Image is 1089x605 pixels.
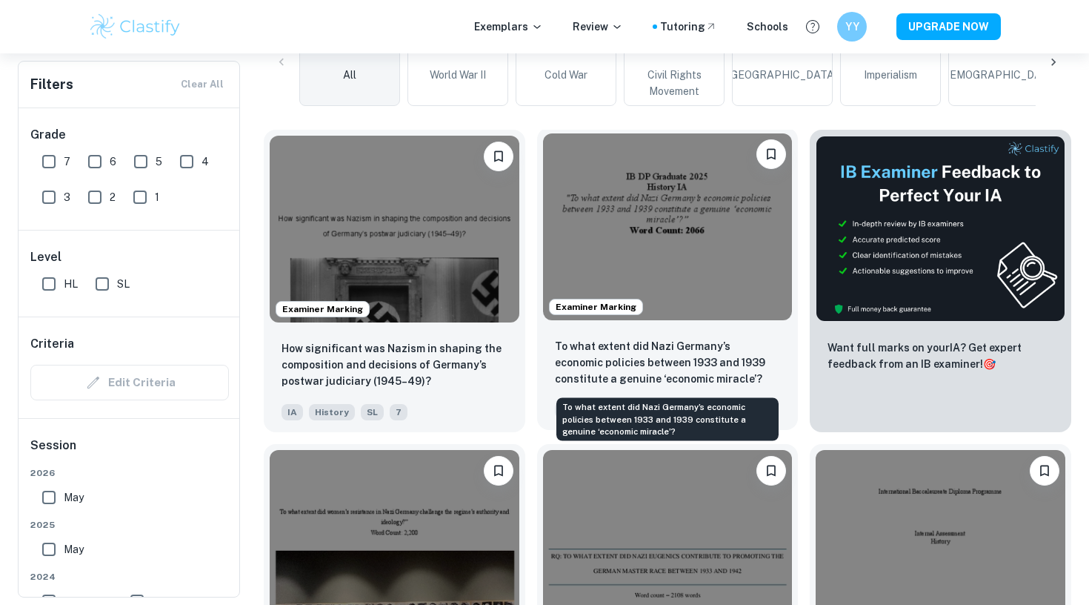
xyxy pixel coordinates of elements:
img: History IA example thumbnail: How significant was Nazism in shaping th [270,136,519,323]
a: Schools [747,19,788,35]
a: Examiner MarkingBookmarkTo what extent did Nazi Germany’s economic policies between 1933 and 1939... [537,130,799,432]
button: Bookmark [484,142,513,171]
span: 2026 [30,466,229,480]
h6: Level [30,248,229,266]
span: Civil Rights Movement [630,67,718,99]
h6: Criteria [30,335,74,353]
span: May [64,489,84,506]
span: SL [117,276,130,292]
button: Bookmark [756,139,786,169]
p: Want full marks on your IA ? Get expert feedback from an IB examiner! [827,340,1053,372]
span: May [64,541,84,558]
span: 2024 [30,570,229,583]
div: Criteria filters are unavailable when searching by topic [30,365,229,400]
button: Help and Feedback [800,14,825,39]
span: World War II [430,67,486,83]
span: 1 [155,189,159,205]
button: Bookmark [756,456,786,486]
button: YY [837,12,867,42]
h6: Filters [30,74,73,95]
img: Clastify logo [88,12,182,42]
span: 6 [110,153,116,170]
span: History [309,404,355,420]
span: Cold War [544,67,587,83]
span: Examiner Marking [550,300,642,314]
h6: Grade [30,126,229,144]
a: ThumbnailWant full marks on yourIA? Get expert feedback from an IB examiner! [810,130,1071,432]
h6: YY [844,19,861,35]
span: 3 [64,189,70,205]
span: All [343,67,356,83]
span: HL [64,276,78,292]
button: Bookmark [1030,456,1059,486]
span: IA [282,404,303,420]
span: 7 [390,404,407,420]
p: Review [573,19,623,35]
p: Exemplars [474,19,543,35]
span: [DEMOGRAPHIC_DATA] [939,67,1058,83]
img: History IA example thumbnail: To what extent did Nazi Germany’s econom [543,133,793,320]
span: [GEOGRAPHIC_DATA] [727,67,837,83]
span: 🎯 [983,358,996,370]
span: Imperialism [864,67,917,83]
button: UPGRADE NOW [896,13,1001,40]
span: 7 [64,153,70,170]
span: 5 [156,153,162,170]
p: How significant was Nazism in shaping the composition and decisions of Germany’s postwar judiciar... [282,340,507,389]
p: To what extent did Nazi Germany’s economic policies between 1933 and 1939 constitute a genuine ‘e... [555,338,781,387]
h6: Session [30,437,229,466]
span: SL [361,404,384,420]
span: 2025 [30,518,229,532]
a: Tutoring [660,19,717,35]
div: To what extent did Nazi Germany’s economic policies between 1933 and 1939 constitute a genuine ‘e... [556,398,779,441]
span: 4 [202,153,209,170]
span: Examiner Marking [276,302,369,316]
img: Thumbnail [816,136,1065,322]
span: 2 [110,189,116,205]
a: Examiner MarkingBookmarkHow significant was Nazism in shaping the composition and decisions of Ge... [264,130,525,432]
button: Bookmark [484,456,513,486]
